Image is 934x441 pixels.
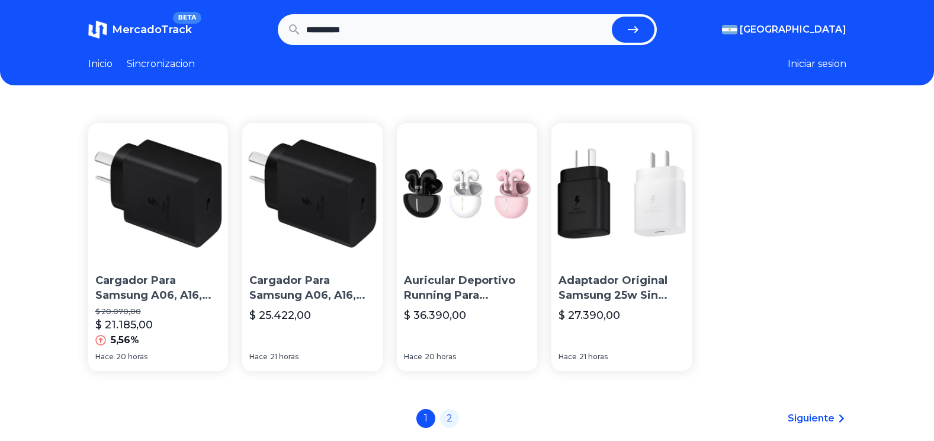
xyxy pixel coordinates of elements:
[788,411,834,426] span: Siguiente
[242,123,383,264] img: Cargador Para Samsung A06, A16, A26, A36, A56 S24 Fe, Flip 6
[397,123,537,264] img: Auricular Deportivo Running Para Samsung A06 A16 A36 A56
[116,352,147,362] span: 20 horas
[88,123,229,371] a: Cargador Para Samsung A06, A16, A26, A36, A56 S24 Fe, Flip 6Cargador Para Samsung A06, A16, A26, ...
[88,57,113,71] a: Inicio
[95,317,153,333] p: $ 21.185,00
[404,273,530,303] p: Auricular Deportivo Running Para Samsung A06 A16 A36 A56
[404,352,422,362] span: Hace
[425,352,456,362] span: 20 horas
[88,20,107,39] img: MercadoTrack
[242,123,383,371] a: Cargador Para Samsung A06, A16, A26, A36, A56 S24 Fe, Flip 6Cargador Para Samsung A06, A16, A26, ...
[788,411,846,426] a: Siguiente
[173,12,201,24] span: BETA
[112,23,192,36] span: MercadoTrack
[559,352,577,362] span: Hace
[249,307,311,324] p: $ 25.422,00
[88,123,229,264] img: Cargador Para Samsung A06, A16, A26, A36, A56 S24 Fe, Flip 6
[722,23,846,37] button: [GEOGRAPHIC_DATA]
[551,123,692,264] img: Adaptador Original Samsung 25w Sin Cable A16 A26 A36 A56
[111,333,139,347] p: 5,56%
[551,123,692,371] a: Adaptador Original Samsung 25w Sin Cable A16 A26 A36 A56Adaptador Original Samsung 25w Sin Cable ...
[788,57,846,71] button: Iniciar sesion
[95,273,222,303] p: Cargador Para Samsung A06, A16, A26, A36, A56 S24 Fe, Flip 6
[559,307,620,324] p: $ 27.390,00
[579,352,608,362] span: 21 horas
[95,307,222,317] p: $ 20.070,00
[722,25,737,34] img: Argentina
[249,273,375,303] p: Cargador Para Samsung A06, A16, A26, A36, A56 S24 Fe, Flip 6
[404,307,466,324] p: $ 36.390,00
[95,352,114,362] span: Hace
[127,57,195,71] a: Sincronizacion
[249,352,268,362] span: Hace
[440,409,459,428] a: 2
[88,20,192,39] a: MercadoTrackBETA
[397,123,537,371] a: Auricular Deportivo Running Para Samsung A06 A16 A36 A56Auricular Deportivo Running Para Samsung ...
[559,273,685,303] p: Adaptador Original Samsung 25w Sin Cable A16 A26 A36 A56
[740,23,846,37] span: [GEOGRAPHIC_DATA]
[270,352,299,362] span: 21 horas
